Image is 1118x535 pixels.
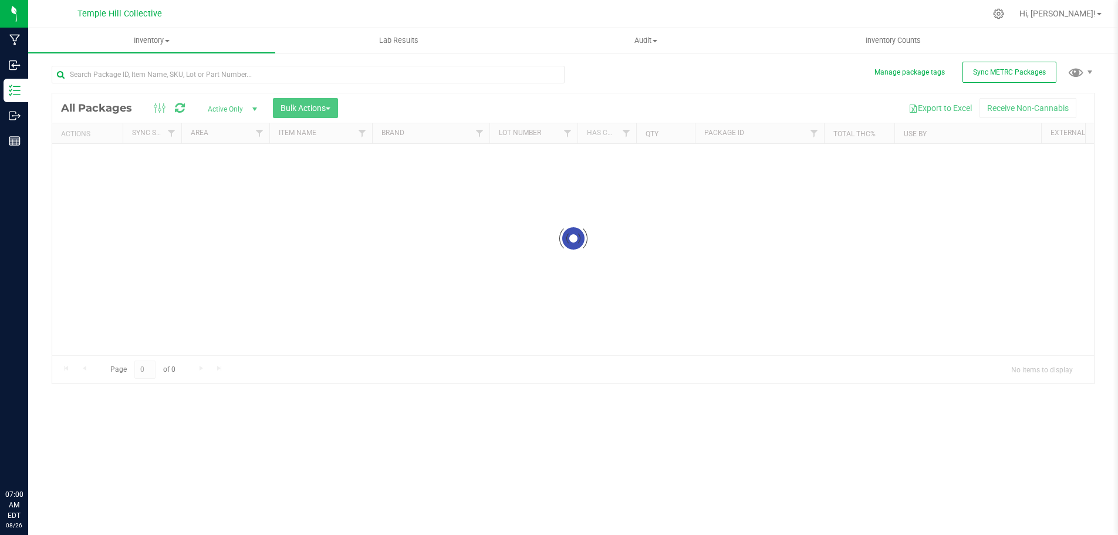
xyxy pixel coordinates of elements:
span: Lab Results [363,35,434,46]
p: 08/26 [5,521,23,530]
span: Sync METRC Packages [973,68,1046,76]
span: Hi, [PERSON_NAME]! [1019,9,1096,18]
input: Search Package ID, Item Name, SKU, Lot or Part Number... [52,66,565,83]
p: 07:00 AM EDT [5,489,23,521]
span: Audit [523,35,769,46]
inline-svg: Outbound [9,110,21,122]
a: Audit [522,28,769,53]
button: Sync METRC Packages [962,62,1056,83]
inline-svg: Inbound [9,59,21,71]
span: Inventory [28,35,275,46]
a: Inventory [28,28,275,53]
inline-svg: Manufacturing [9,34,21,46]
button: Manage package tags [874,68,945,78]
a: Lab Results [275,28,522,53]
span: Inventory Counts [850,35,937,46]
div: Manage settings [991,8,1006,19]
span: Temple Hill Collective [77,9,162,19]
inline-svg: Inventory [9,85,21,96]
a: Inventory Counts [770,28,1017,53]
inline-svg: Reports [9,135,21,147]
